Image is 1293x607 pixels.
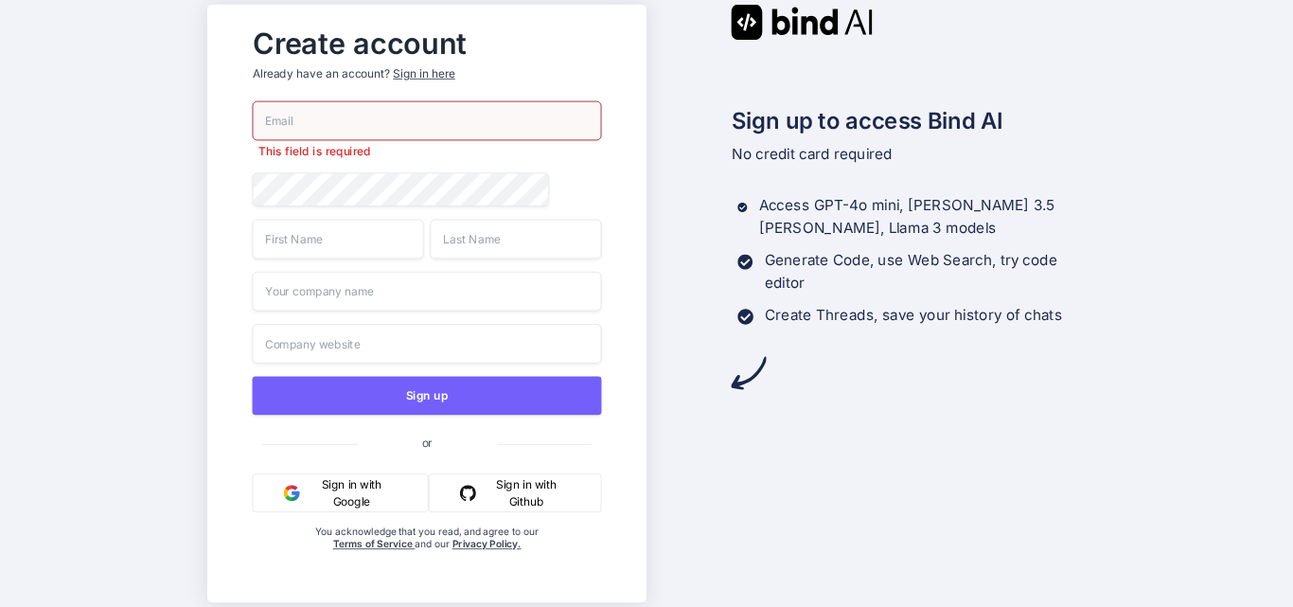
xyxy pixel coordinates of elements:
span: or [357,423,496,463]
p: Generate Code, use Web Search, try code editor [764,249,1086,295]
input: Company website [252,324,601,364]
p: This field is required [252,144,601,160]
input: Last Name [430,220,601,259]
a: Terms of Service [332,538,415,550]
div: You acknowledge that you read, and agree to our and our [310,526,543,590]
p: No credit card required [731,143,1086,166]
button: Sign in with Github [428,473,601,512]
button: Sign up [252,376,601,415]
input: Your company name [252,272,601,312]
input: First Name [252,220,423,259]
h2: Create account [252,30,601,56]
p: Access GPT-4o mini, [PERSON_NAME] 3.5 [PERSON_NAME], Llama 3 models [758,194,1086,240]
p: Already have an account? [252,65,601,81]
h2: Sign up to access Bind AI [731,104,1086,138]
img: google [283,485,299,501]
input: Email [252,101,601,141]
div: Sign in here [393,65,454,81]
p: Create Threads, save your history of chats [765,304,1062,327]
img: github [459,485,475,501]
button: Sign in with Google [252,473,428,512]
img: Bind AI logo [731,5,873,40]
img: arrow [731,355,766,390]
a: Privacy Policy. [452,538,521,550]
